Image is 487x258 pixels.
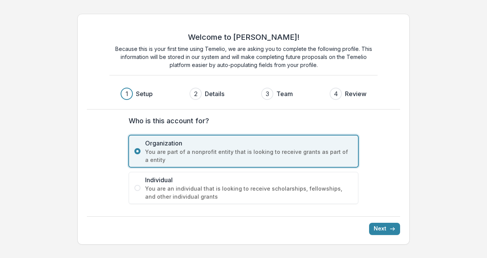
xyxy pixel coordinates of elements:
div: 1 [126,89,128,98]
button: Next [369,223,400,235]
div: 2 [194,89,198,98]
p: Because this is your first time using Temelio, we are asking you to complete the following profil... [109,45,378,69]
h2: Welcome to [PERSON_NAME]! [188,33,299,42]
h3: Details [205,89,224,98]
span: You are an individual that is looking to receive scholarships, fellowships, and other individual ... [145,185,353,201]
div: 3 [266,89,269,98]
span: Individual [145,175,353,185]
h3: Review [345,89,366,98]
span: You are part of a nonprofit entity that is looking to receive grants as part of a entity [145,148,353,164]
h3: Setup [136,89,153,98]
div: 4 [334,89,338,98]
h3: Team [276,89,293,98]
label: Who is this account for? [129,116,354,126]
div: Progress [121,88,366,100]
span: Organization [145,139,353,148]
